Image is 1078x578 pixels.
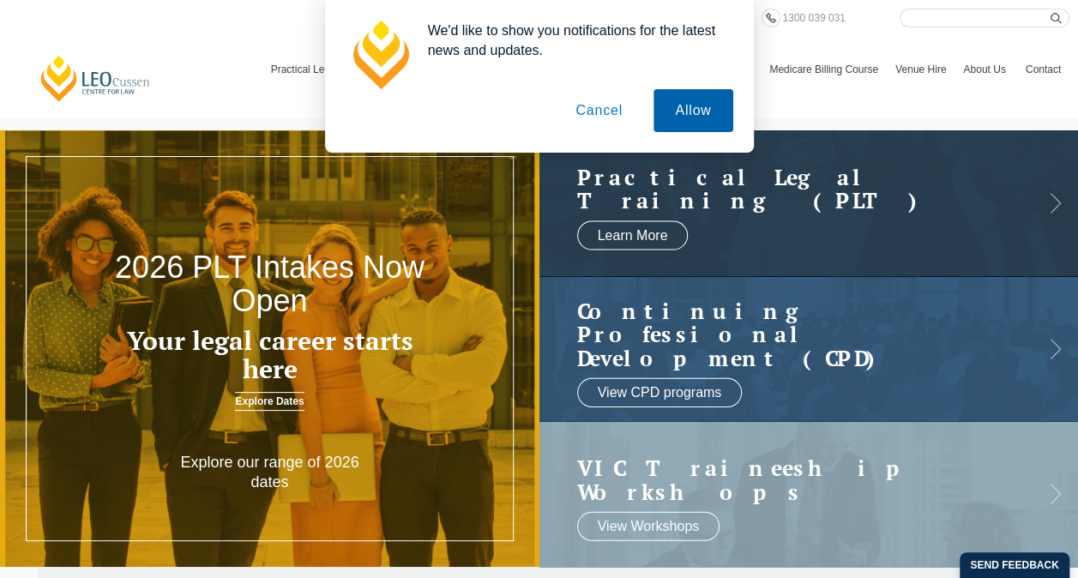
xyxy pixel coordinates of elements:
[554,89,644,132] button: Cancel
[577,220,689,250] a: Learn More
[108,250,431,318] h2: 2026 PLT Intakes Now Open
[577,298,1007,370] a: Continuing ProfessionalDevelopment (CPD)
[577,378,743,407] a: View CPD programs
[346,21,414,89] img: notification icon
[577,512,720,541] a: View Workshops
[108,327,431,383] h3: Your legal career starts here
[653,89,732,132] button: Allow
[162,453,378,493] p: Explore our range of 2026 dates
[577,298,1007,370] h2: Continuing Professional Development (CPD)
[577,165,1007,212] h2: Practical Legal Training (PLT)
[577,456,1007,503] a: VIC Traineeship Workshops
[235,392,304,411] a: Explore Dates
[577,165,1007,212] a: Practical LegalTraining (PLT)
[414,21,733,60] div: We'd like to show you notifications for the latest news and updates.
